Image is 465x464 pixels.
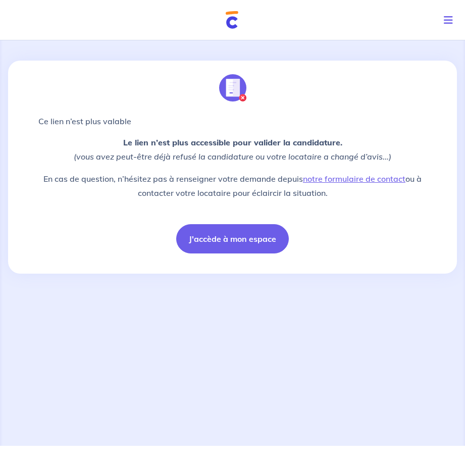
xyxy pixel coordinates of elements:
[436,7,465,33] button: Toggle navigation
[219,74,246,101] img: illu_annulation_contrat.svg
[38,172,427,200] p: En cas de question, n’hésitez pas à renseigner votre demande depuis ou à contacter votre locatair...
[176,224,289,253] button: J'accède à mon espace
[38,115,427,127] p: Ce lien n’est plus valable
[226,11,238,29] img: Cautioneo
[74,151,391,162] em: (vous avez peut-être déjà refusé la candidature ou votre locataire a changé d’avis...)
[303,174,405,184] a: notre formulaire de contact
[123,137,342,147] strong: Le lien n’est plus accessible pour valider la candidature.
